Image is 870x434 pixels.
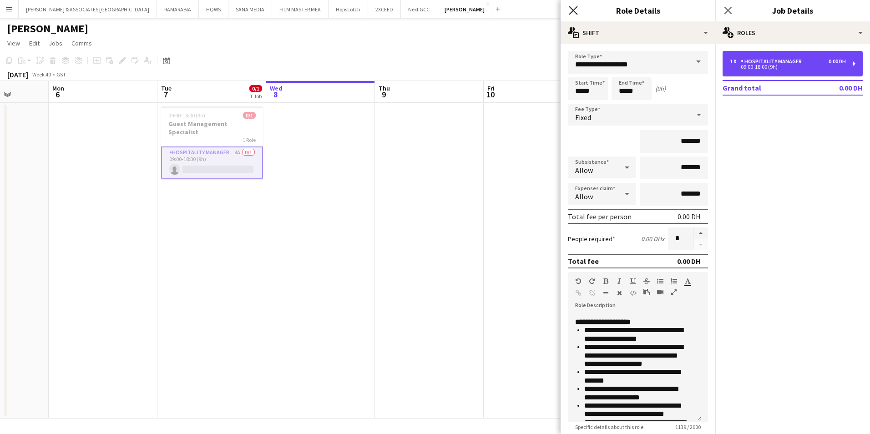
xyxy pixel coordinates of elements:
td: 0.00 DH [809,81,863,95]
div: 1 Job [250,93,262,100]
span: Comms [71,39,92,47]
button: [PERSON_NAME] & ASSOCIATES [GEOGRAPHIC_DATA] [19,0,157,18]
button: Strikethrough [643,278,650,285]
span: 9 [377,89,390,100]
button: Unordered List [657,278,663,285]
a: Comms [68,37,96,49]
span: 1139 / 2000 [668,424,708,430]
button: FILM MASTER MEA [272,0,329,18]
div: GST [56,71,66,78]
div: [DATE] [7,70,28,79]
div: (9h) [655,85,666,93]
div: 0.00 DH [677,257,701,266]
span: 8 [268,89,283,100]
span: 6 [51,89,64,100]
span: Allow [575,192,593,201]
div: 0.00 DH [678,212,701,221]
div: 0.00 DH [829,58,846,65]
app-card-role: Hospitality Manager4A0/109:00-18:00 (9h) [161,146,263,179]
div: Total fee per person [568,212,632,221]
h3: Role Details [561,5,715,16]
h3: Job Details [715,5,870,16]
button: Insert video [657,288,663,296]
div: 09:00-18:00 (9h) [730,65,846,69]
button: Clear Formatting [616,289,622,297]
h3: Guest Management Specialist [161,120,263,136]
button: Next GCC [401,0,437,18]
label: People required [568,235,615,243]
h1: [PERSON_NAME] [7,22,88,35]
a: Edit [25,37,43,49]
span: Fixed [575,113,591,122]
a: View [4,37,24,49]
span: 0/1 [243,112,256,119]
button: RAMARABIA [157,0,199,18]
span: 7 [160,89,172,100]
div: Shift [561,22,715,44]
span: Edit [29,39,40,47]
td: Grand total [723,81,809,95]
button: Bold [602,278,609,285]
span: 09:00-18:00 (9h) [168,112,205,119]
button: SANA MEDIA [228,0,272,18]
span: 1 Role [243,136,256,143]
span: Wed [270,84,283,92]
span: Mon [52,84,64,92]
button: Hopscotch [329,0,368,18]
div: Roles [715,22,870,44]
div: 0.00 DH x [641,235,664,243]
button: 2XCEED [368,0,401,18]
button: HTML Code [630,289,636,297]
div: 1 x [730,58,741,65]
button: Italic [616,278,622,285]
button: Increase [693,227,708,239]
button: Fullscreen [671,288,677,296]
span: 10 [486,89,495,100]
span: Thu [379,84,390,92]
span: 0/1 [249,85,262,92]
button: HQWS [199,0,228,18]
span: Specific details about this role [568,424,651,430]
button: Text Color [684,278,691,285]
button: Ordered List [671,278,677,285]
button: Redo [589,278,595,285]
span: Week 40 [30,71,53,78]
a: Jobs [45,37,66,49]
div: Hospitality Manager [741,58,805,65]
span: Allow [575,166,593,175]
div: Total fee [568,257,599,266]
button: [PERSON_NAME] [437,0,492,18]
span: View [7,39,20,47]
span: Tue [161,84,172,92]
span: Jobs [49,39,62,47]
app-job-card: 09:00-18:00 (9h)0/1Guest Management Specialist1 RoleHospitality Manager4A0/109:00-18:00 (9h) [161,106,263,179]
button: Undo [575,278,582,285]
button: Paste as plain text [643,288,650,296]
span: Fri [487,84,495,92]
button: Horizontal Line [602,289,609,297]
button: Underline [630,278,636,285]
